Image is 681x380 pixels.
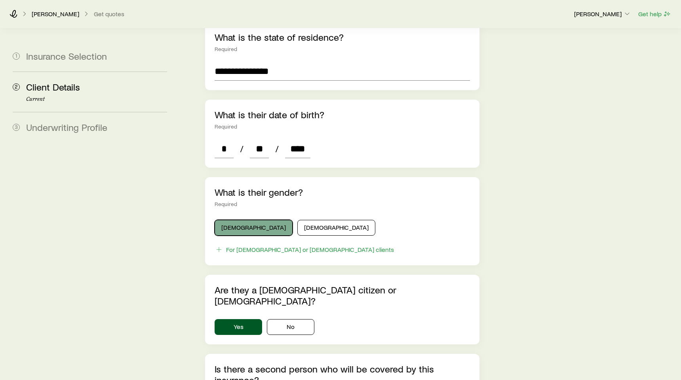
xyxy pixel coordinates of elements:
button: No [267,319,314,335]
span: 2 [13,83,20,91]
button: [DEMOGRAPHIC_DATA] [297,220,375,236]
p: [PERSON_NAME] [574,10,631,18]
div: Required [215,201,470,207]
span: / [272,143,282,154]
span: Insurance Selection [26,50,107,62]
p: What is their date of birth? [215,109,470,120]
p: [PERSON_NAME] [32,10,79,18]
p: Are they a [DEMOGRAPHIC_DATA] citizen or [DEMOGRAPHIC_DATA]? [215,284,470,306]
div: For [DEMOGRAPHIC_DATA] or [DEMOGRAPHIC_DATA] clients [226,246,394,253]
div: Required [215,46,470,52]
button: Get quotes [93,10,125,18]
div: Required [215,123,470,130]
p: Current [26,96,167,102]
button: For [DEMOGRAPHIC_DATA] or [DEMOGRAPHIC_DATA] clients [215,245,394,254]
button: [PERSON_NAME] [574,9,632,19]
button: Yes [215,319,262,335]
p: What is their gender? [215,187,470,198]
span: Client Details [26,81,80,93]
button: Get help [638,9,671,19]
p: What is the state of residence? [215,32,470,43]
span: 1 [13,53,20,60]
span: 3 [13,124,20,131]
button: [DEMOGRAPHIC_DATA] [215,220,293,236]
span: / [237,143,247,154]
span: Underwriting Profile [26,121,107,133]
